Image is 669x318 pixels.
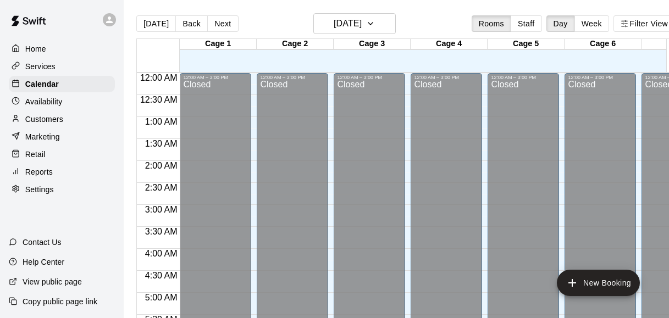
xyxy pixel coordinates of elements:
a: Retail [9,146,115,163]
div: Cage 5 [488,39,565,49]
button: Staff [511,15,542,32]
button: [DATE] [313,13,396,34]
div: 12:00 AM – 3:00 PM [183,75,248,80]
div: Cage 6 [565,39,642,49]
button: Rooms [472,15,511,32]
p: Reports [25,166,53,177]
span: 1:00 AM [142,117,180,126]
p: Retail [25,149,46,160]
span: 2:00 AM [142,161,180,170]
p: Help Center [23,256,64,267]
p: Customers [25,114,63,125]
div: 12:00 AM – 3:00 PM [414,75,479,80]
a: Settings [9,181,115,198]
a: Home [9,41,115,57]
a: Reports [9,164,115,180]
span: 2:30 AM [142,183,180,192]
p: Services [25,61,56,72]
span: 4:00 AM [142,249,180,258]
a: Marketing [9,129,115,145]
h6: [DATE] [334,16,362,31]
button: Day [546,15,575,32]
a: Availability [9,93,115,110]
span: 3:00 AM [142,205,180,214]
span: 12:30 AM [137,95,180,104]
div: 12:00 AM – 3:00 PM [260,75,325,80]
div: Cage 3 [334,39,411,49]
button: [DATE] [136,15,176,32]
span: 5:00 AM [142,293,180,302]
div: 12:00 AM – 3:00 PM [491,75,556,80]
p: Home [25,43,46,54]
div: Cage 4 [411,39,488,49]
a: Calendar [9,76,115,92]
button: Next [207,15,238,32]
p: Contact Us [23,237,62,248]
p: Copy public page link [23,296,97,307]
p: Availability [25,96,63,107]
span: 12:00 AM [137,73,180,82]
p: View public page [23,276,82,287]
button: Week [574,15,609,32]
a: Services [9,58,115,75]
div: 12:00 AM – 3:00 PM [568,75,633,80]
p: Settings [25,184,54,195]
div: Cage 2 [257,39,334,49]
button: Back [175,15,208,32]
div: 12:00 AM – 3:00 PM [337,75,402,80]
p: Calendar [25,79,59,90]
span: 3:30 AM [142,227,180,236]
a: Customers [9,111,115,127]
span: 4:30 AM [142,271,180,280]
button: add [557,270,640,296]
span: 1:30 AM [142,139,180,148]
div: Cage 1 [180,39,257,49]
p: Marketing [25,131,60,142]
